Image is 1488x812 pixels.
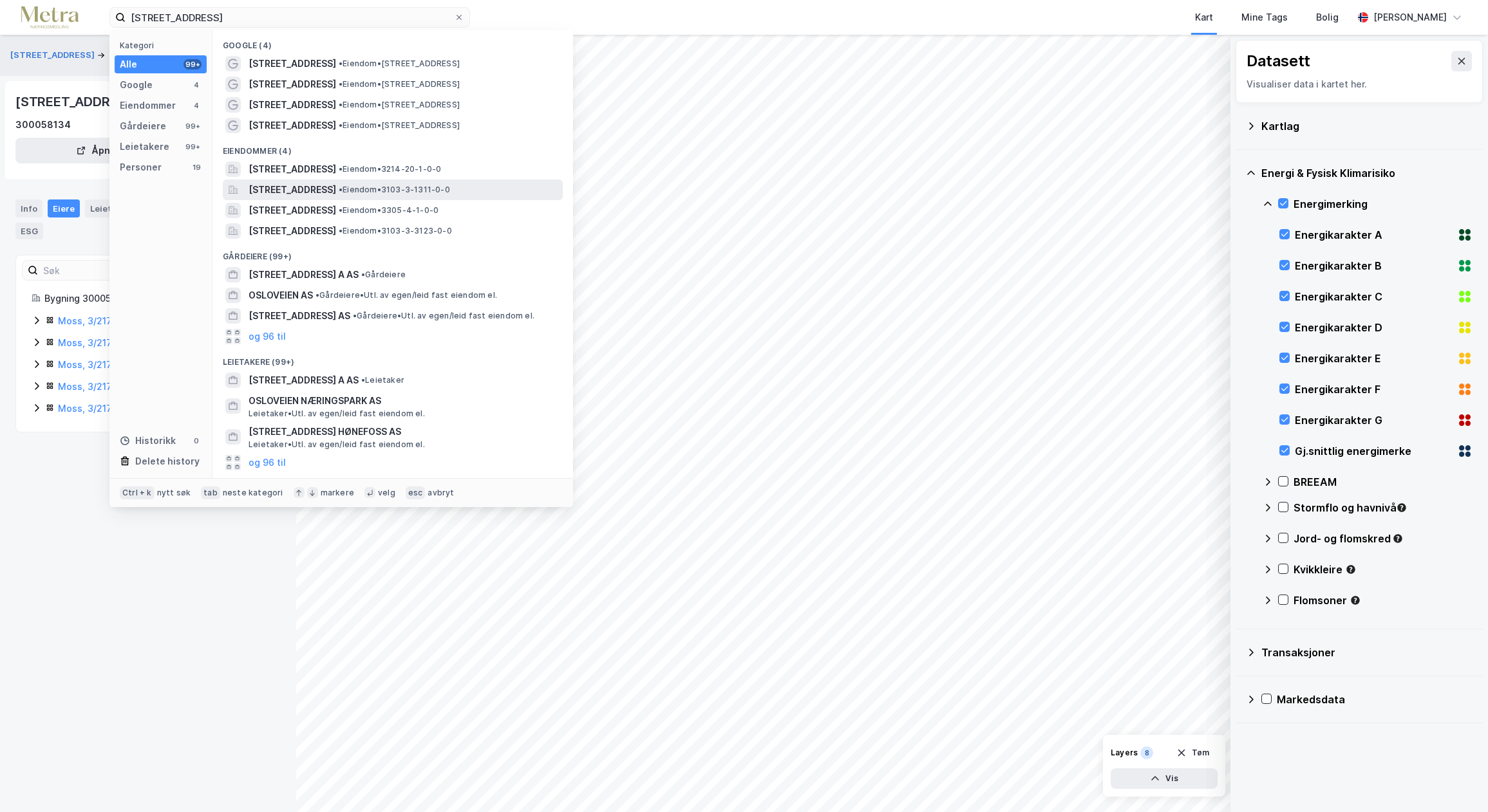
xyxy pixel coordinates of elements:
span: • [339,79,343,89]
span: OSLOVEIEN NÆRINGSPARK AS [249,393,558,409]
a: Moss, 3/2172/0/3 [58,359,136,370]
div: esc [406,486,426,499]
span: • [339,185,343,194]
span: Eiendom • [STREET_ADDRESS] [339,120,460,131]
div: Bygning 300058134 [44,291,265,306]
span: Eiendom • 3103-3-3123-0-0 [339,226,452,236]
div: Leietakere [120,139,169,154]
div: tab [201,486,220,499]
div: Leietakere [85,199,156,217]
div: Flomsoner [1294,593,1473,608]
div: Kategori [120,41,207,50]
div: 8 [1140,746,1153,759]
span: [STREET_ADDRESS] [249,118,336,133]
div: Energikarakter E [1295,351,1452,366]
div: 99+ [184,142,202,152]
div: Bolig [1316,10,1339,25]
div: [STREET_ADDRESS] [15,91,142,112]
span: Eiendom • [STREET_ADDRESS] [339,79,460,89]
span: • [339,164,343,174]
div: Personer [120,160,162,175]
div: Eiendommer [120,98,176,113]
span: • [339,226,343,235]
div: Tooltip anchor [1392,533,1404,544]
span: [STREET_ADDRESS] HØNEFOSS AS [249,424,558,439]
div: Datasett [1247,51,1310,71]
div: Tooltip anchor [1396,502,1408,513]
div: Tooltip anchor [1350,595,1361,606]
span: • [339,100,343,109]
div: Delete history [135,454,200,469]
span: Eiendom • 3305-4-1-0-0 [339,205,438,216]
button: Vis [1111,768,1218,789]
div: Markedsdata [1277,692,1473,707]
button: og 96 til [249,329,286,344]
span: [STREET_ADDRESS] A AS [249,267,359,282]
a: Moss, 3/2172/0/4 [58,381,137,392]
div: 99+ [184,121,202,131]
div: ESG [15,223,43,239]
div: Energikarakter F [1295,382,1452,397]
div: nytt søk [157,488,191,498]
span: [STREET_ADDRESS] [249,223,336,239]
span: • [339,120,343,130]
span: [STREET_ADDRESS] [249,56,336,71]
span: [STREET_ADDRESS] [249,182,336,198]
div: 0 [191,436,202,446]
a: Moss, 3/2172/0/5 [58,403,135,414]
div: 99+ [184,59,202,69]
span: [STREET_ADDRESS] A AS [249,373,359,388]
div: Stormflo og havnivå [1294,500,1473,515]
div: Energi & Fysisk Klimarisiko [1261,165,1473,181]
span: • [353,311,357,320]
div: velg [378,488,395,498]
a: Moss, 3/2172/0/2 [58,337,136,348]
span: Gårdeiere • Utl. av egen/leid fast eiendom el. [315,290,497,300]
span: Eiendom • 3214-20-1-0-0 [339,164,441,174]
div: Kartlag [1261,118,1473,134]
div: [PERSON_NAME] [1373,10,1447,25]
span: Leietaker [361,375,404,385]
div: 4 [191,100,202,111]
div: 300058134 [15,117,71,133]
div: Energikarakter A [1295,227,1452,243]
div: Eiendommer (4) [212,136,573,159]
div: Alle [120,57,137,72]
span: • [339,205,343,215]
div: neste kategori [223,488,283,498]
span: Leietaker • Utl. av egen/leid fast eiendom el. [249,409,425,419]
div: Visualiser data i kartet her. [1247,77,1472,92]
div: Eiere [48,199,80,217]
button: og 96 til [249,455,286,470]
span: OSLOVEIEN AS [249,288,313,303]
span: Eiendom • [STREET_ADDRESS] [339,100,460,110]
div: Energikarakter D [1295,320,1452,335]
div: Tooltip anchor [1345,564,1357,575]
div: avbryt [428,488,454,498]
div: Gj.snittlig energimerke [1295,443,1452,459]
div: Energikarakter B [1295,258,1452,273]
div: Kontrollprogram for chat [1424,750,1488,812]
span: Gårdeiere • Utl. av egen/leid fast eiendom el. [353,311,534,321]
div: Google [120,77,153,93]
img: metra-logo.256734c3b2bbffee19d4.png [21,6,79,29]
div: Transaksjoner [1261,645,1473,660]
div: markere [321,488,354,498]
span: Eiendom • [STREET_ADDRESS] [339,59,460,69]
span: [STREET_ADDRESS] AS [249,308,350,324]
input: Søk [38,261,179,280]
div: Jord- og flomskred [1294,531,1473,546]
div: Kvikkleire [1294,562,1473,577]
div: Leietakere (99+) [212,347,573,370]
div: Mine Tags [1241,10,1288,25]
span: [STREET_ADDRESS] [249,77,336,92]
span: • [361,375,365,385]
div: Personer (19) [212,473,573,496]
span: Leietaker • Utl. av egen/leid fast eiendom el. [249,439,425,450]
div: BREEAM [1294,474,1473,490]
div: Energikarakter G [1295,412,1452,428]
div: Gårdeiere [120,118,166,134]
span: Gårdeiere [361,270,406,280]
button: Tøm [1168,743,1218,763]
span: • [315,290,319,300]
